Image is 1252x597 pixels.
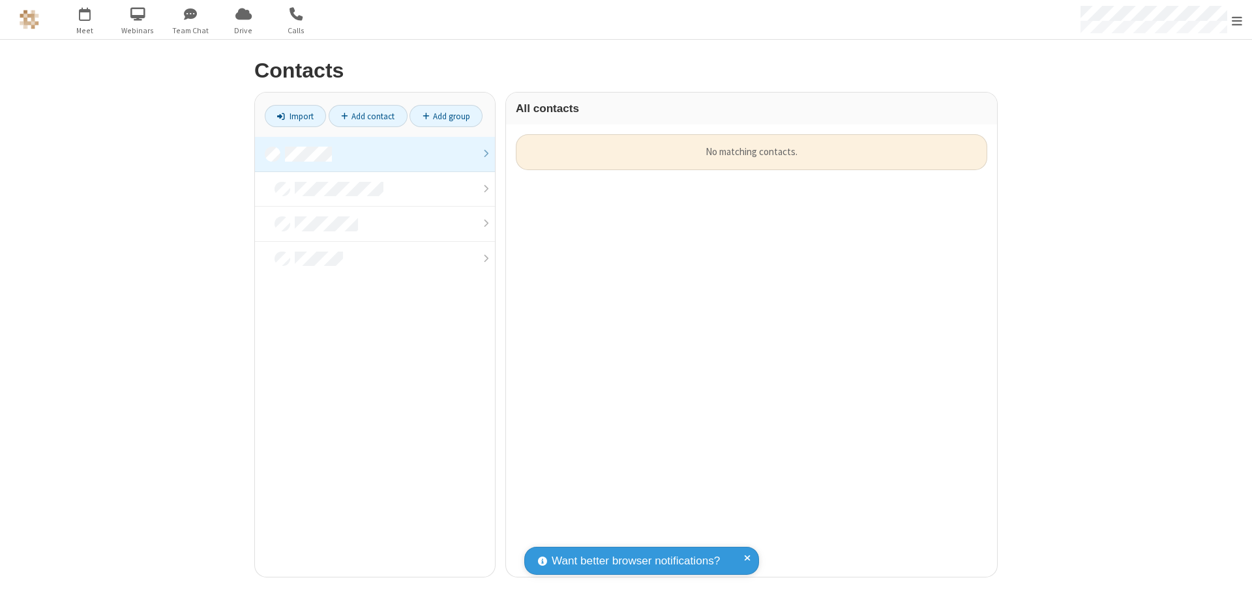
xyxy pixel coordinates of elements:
[166,25,215,36] span: Team Chat
[61,25,110,36] span: Meet
[272,25,321,36] span: Calls
[552,553,720,570] span: Want better browser notifications?
[113,25,162,36] span: Webinars
[20,10,39,29] img: QA Selenium DO NOT DELETE OR CHANGE
[506,124,997,577] div: grid
[516,134,987,170] div: No matching contacts.
[410,105,483,127] a: Add group
[254,59,998,82] h2: Contacts
[516,102,987,115] h3: All contacts
[329,105,408,127] a: Add contact
[265,105,326,127] a: Import
[219,25,268,36] span: Drive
